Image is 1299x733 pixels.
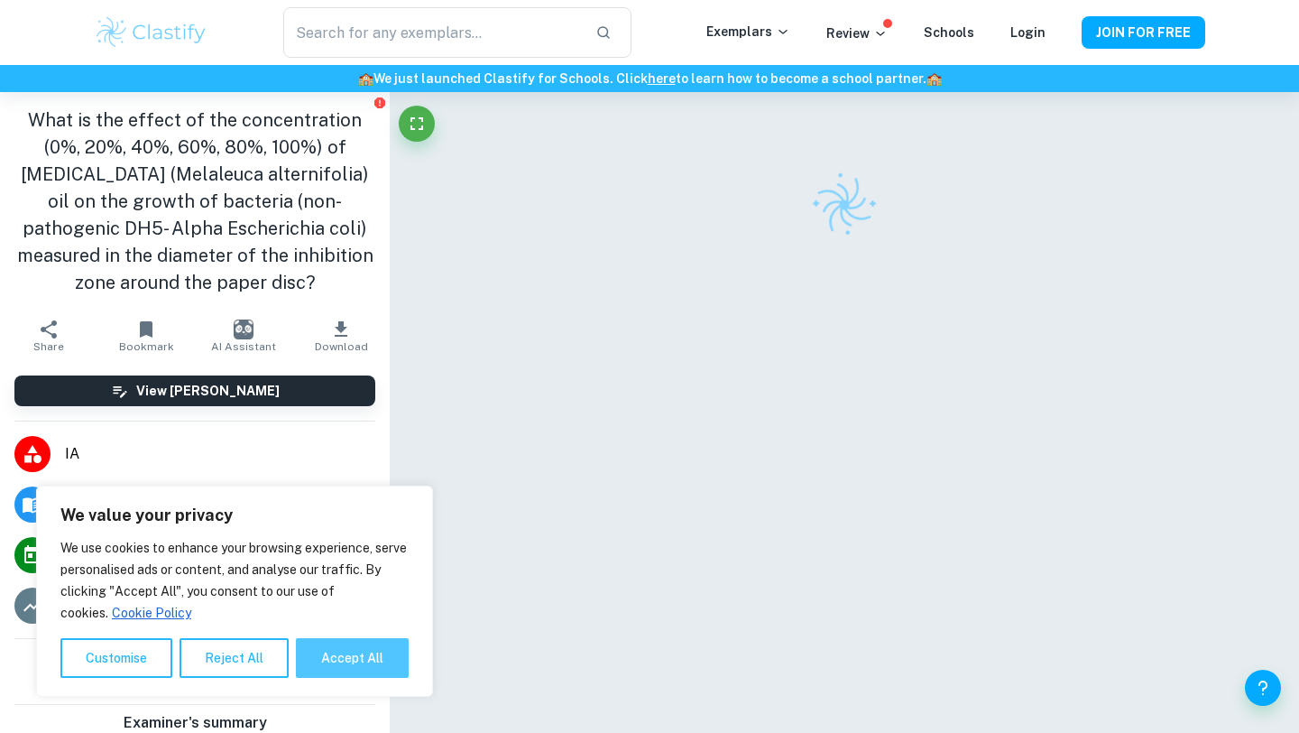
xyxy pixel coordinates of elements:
span: Share [33,340,64,353]
button: View [PERSON_NAME] [14,376,375,406]
p: Review [826,23,888,43]
span: 🏫 [926,71,942,86]
button: AI Assistant [195,311,292,361]
button: Bookmark [97,311,195,361]
span: IA [65,443,375,465]
img: Clastify logo [94,14,208,51]
button: Report issue [373,96,386,109]
img: AI Assistant [234,320,253,339]
a: Schools [924,25,974,40]
span: Bookmark [119,340,174,353]
h6: We just launched Clastify for Schools. Click to learn how to become a school partner. [4,69,1295,88]
a: Login [1010,25,1046,40]
input: Search for any exemplars... [283,7,581,58]
span: 🏫 [358,71,373,86]
p: We use cookies to enhance your browsing experience, serve personalised ads or content, and analys... [60,537,409,624]
button: JOIN FOR FREE [1082,16,1205,49]
span: AI Assistant [211,340,276,353]
button: Customise [60,638,172,678]
h1: What is the effect of the concentration (0%, 20%, 40%, 60%, 80%, 100%) of [MEDICAL_DATA] (Melaleu... [14,107,375,296]
img: Clastify logo [800,161,889,250]
button: Reject All [180,638,289,678]
a: here [648,71,676,86]
p: Exemplars [706,22,790,42]
button: Accept All [296,638,409,678]
span: Download [315,340,368,353]
button: Download [292,311,390,361]
button: Fullscreen [399,106,435,142]
p: We value your privacy [60,505,409,526]
button: Help and Feedback [1245,670,1281,706]
h6: View [PERSON_NAME] [136,381,280,401]
a: Cookie Policy [111,605,192,621]
div: We value your privacy [36,486,433,697]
